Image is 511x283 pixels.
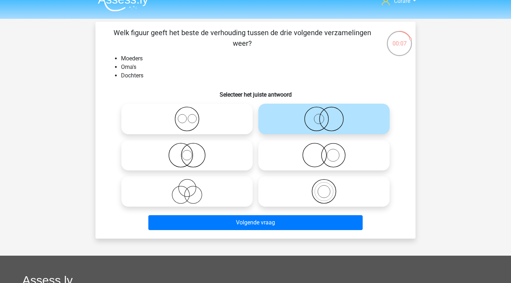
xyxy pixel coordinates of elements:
[107,86,404,98] h6: Selecteer het juiste antwoord
[121,54,404,63] li: Moeders
[107,27,378,49] p: Welk figuur geeft het beste de verhouding tussen de drie volgende verzamelingen weer?
[121,71,404,80] li: Dochters
[386,30,413,48] div: 00:07
[148,215,363,230] button: Volgende vraag
[121,63,404,71] li: Oma's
